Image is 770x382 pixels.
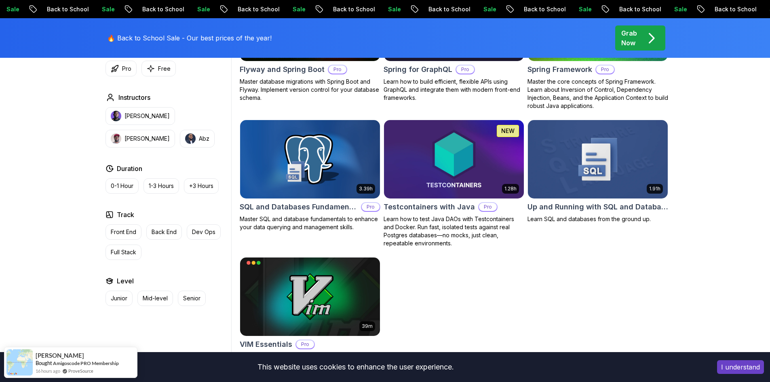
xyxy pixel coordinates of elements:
[152,228,177,236] p: Back End
[384,120,524,247] a: Testcontainers with Java card1.28hNEWTestcontainers with JavaProLearn how to test Java DAOs with ...
[240,120,380,198] img: SQL and Databases Fundamentals card
[112,5,167,13] p: Back to School
[6,358,705,376] div: This website uses cookies to enhance the user experience.
[36,352,84,359] span: [PERSON_NAME]
[384,201,475,213] h2: Testcontainers with Java
[16,5,71,13] p: Back to School
[111,133,121,144] img: instructor img
[105,61,137,76] button: Pro
[105,107,175,125] button: instructor img[PERSON_NAME]
[527,120,668,223] a: Up and Running with SQL and Databases card1.91hUp and Running with SQL and DatabasesLearn SQL and...
[501,127,515,135] p: NEW
[456,65,474,74] p: Pro
[111,111,121,121] img: instructor img
[493,5,548,13] p: Back to School
[527,201,668,213] h2: Up and Running with SQL and Databases
[36,367,60,374] span: 16 hours ago
[187,224,221,240] button: Dev Ops
[111,228,136,236] p: Front End
[111,248,136,256] p: Full Stack
[684,5,739,13] p: Back to School
[167,5,192,13] p: Sale
[329,65,346,74] p: Pro
[504,186,517,192] p: 1.28h
[158,65,171,73] p: Free
[739,5,765,13] p: Sale
[528,120,668,198] img: Up and Running with SQL and Databases card
[357,5,383,13] p: Sale
[717,360,764,374] button: Accept cookies
[384,215,524,247] p: Learn how to test Java DAOs with Testcontainers and Docker. Run fast, isolated tests against real...
[589,5,643,13] p: Back to School
[384,64,452,75] h2: Spring for GraphQL
[199,135,209,143] p: Abz
[527,78,668,110] p: Master the core concepts of Spring Framework. Learn about Inversion of Control, Dependency Inject...
[124,112,170,120] p: [PERSON_NAME]
[189,182,213,190] p: +3 Hours
[192,228,215,236] p: Dev Ops
[105,224,141,240] button: Front End
[117,210,134,219] h2: Track
[180,130,215,148] button: instructor imgAbz
[143,178,179,194] button: 1-3 Hours
[643,5,669,13] p: Sale
[527,64,592,75] h2: Spring Framework
[68,367,93,374] a: ProveSource
[6,349,33,376] img: provesource social proof notification image
[149,182,174,190] p: 1-3 Hours
[105,178,139,194] button: 0-1 Hour
[105,291,133,306] button: Junior
[71,5,97,13] p: Sale
[183,294,200,302] p: Senior
[453,5,479,13] p: Sale
[398,5,453,13] p: Back to School
[240,339,292,350] h2: VIM Essentials
[137,291,173,306] button: Mid-level
[527,215,668,223] p: Learn SQL and databases from the ground up.
[359,186,373,192] p: 3.39h
[240,215,380,231] p: Master SQL and database fundamentals to enhance your data querying and management skills.
[53,360,119,366] a: Amigoscode PRO Membership
[105,245,141,260] button: Full Stack
[240,201,358,213] h2: SQL and Databases Fundamentals
[384,78,524,102] p: Learn how to build efficient, flexible APIs using GraphQL and integrate them with modern front-en...
[362,323,373,329] p: 39m
[649,186,660,192] p: 1.91h
[185,133,196,144] img: instructor img
[240,78,380,102] p: Master database migrations with Spring Boot and Flyway. Implement version control for your databa...
[118,93,150,102] h2: Instructors
[302,5,357,13] p: Back to School
[111,182,133,190] p: 0-1 Hour
[178,291,206,306] button: Senior
[207,5,262,13] p: Back to School
[146,224,182,240] button: Back End
[124,135,170,143] p: [PERSON_NAME]
[479,203,497,211] p: Pro
[262,5,288,13] p: Sale
[548,5,574,13] p: Sale
[384,120,524,198] img: Testcontainers with Java card
[122,65,131,73] p: Pro
[621,28,637,48] p: Grab Now
[107,33,272,43] p: 🔥 Back to School Sale - Our best prices of the year!
[362,203,380,211] p: Pro
[240,257,380,336] img: VIM Essentials card
[117,164,142,173] h2: Duration
[111,294,127,302] p: Junior
[143,294,168,302] p: Mid-level
[240,64,325,75] h2: Flyway and Spring Boot
[296,340,314,348] p: Pro
[184,178,219,194] button: +3 Hours
[36,360,52,366] span: Bought
[141,61,176,76] button: Free
[596,65,614,74] p: Pro
[117,276,134,286] h2: Level
[105,130,175,148] button: instructor img[PERSON_NAME]
[240,257,380,361] a: VIM Essentials card39mVIM EssentialsProLearn the basics of Linux and Bash.
[240,120,380,231] a: SQL and Databases Fundamentals card3.39hSQL and Databases FundamentalsProMaster SQL and database ...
